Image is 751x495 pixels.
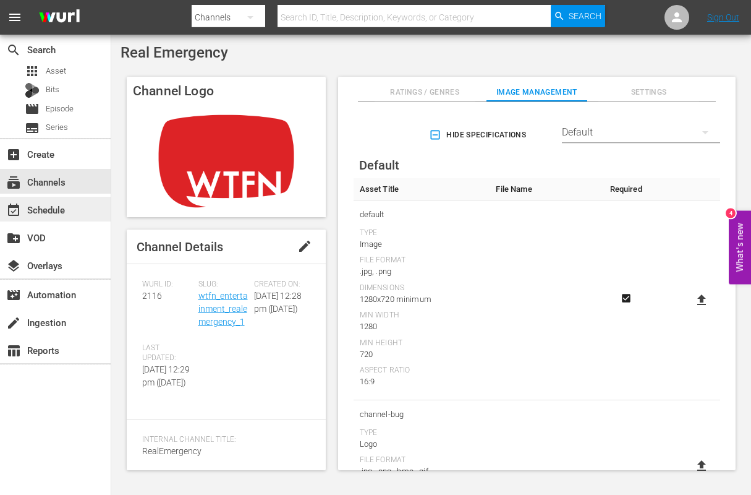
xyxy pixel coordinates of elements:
span: Image Management [486,86,587,99]
div: Min Width [360,311,484,321]
span: channel-bug [360,407,484,423]
th: File Name [490,178,603,200]
div: Type [360,428,484,438]
span: Ratings / Genres [375,86,475,99]
div: File Format [360,455,484,465]
div: .jpg, .png [360,265,484,278]
div: Bits [25,83,40,98]
span: default [360,207,484,223]
div: Logo [360,438,484,450]
span: Reports [6,343,21,358]
button: Search [551,5,605,27]
th: Required [604,178,648,200]
div: Default [562,115,720,150]
div: 16:9 [360,376,484,388]
img: Real Emergency [127,105,326,217]
div: 720 [360,348,484,361]
span: Search [569,5,601,27]
span: Real Emergency [121,44,228,61]
span: Series [46,121,68,134]
a: Sign Out [707,12,739,22]
div: 4 [726,209,736,218]
span: [DATE] 12:28 pm ([DATE]) [254,291,302,314]
span: Last Updated: [142,343,192,363]
button: Hide Specifications [426,118,531,152]
span: Create [6,147,21,162]
span: Channel Details [137,239,223,254]
span: Asset [46,65,66,77]
span: Overlays [6,259,21,273]
div: Aspect Ratio [360,366,484,376]
div: 1280 [360,321,484,333]
span: Automation [6,288,21,303]
span: Settings [598,86,699,99]
span: Episode [46,103,74,115]
span: Bits [46,84,59,96]
span: Schedule [6,203,21,218]
span: Wurl ID: [142,280,192,290]
span: Slug: [198,280,248,290]
img: ans4CAIJ8jUAAAAAAAAAAAAAAAAAAAAAAAAgQb4GAAAAAAAAAAAAAAAAAAAAAAAAJMjXAAAAAAAAAAAAAAAAAAAAAAAAgAT5G... [30,3,89,32]
div: Type [360,228,484,238]
div: Min Height [360,338,484,348]
div: 1280x720 minimum [360,293,484,306]
span: Asset [25,64,40,79]
span: Internal Channel Title: [142,435,304,445]
span: Series [25,121,40,136]
div: .jpg, .png, .bmp, .gif [360,465,484,478]
span: [DATE] 12:29 pm ([DATE]) [142,364,190,387]
button: Open Feedback Widget [729,211,751,285]
span: VOD [6,231,21,246]
span: 2116 [142,291,162,301]
span: Episode [25,101,40,116]
span: Search [6,43,21,58]
span: Channels [6,175,21,190]
span: Created On: [254,280,304,290]
div: Image [360,238,484,251]
h4: Channel Logo [127,77,326,105]
div: Dimensions [360,283,484,293]
span: edit [297,239,312,254]
span: Default [359,158,399,173]
span: Ingestion [6,316,21,330]
span: Hide Specifications [431,129,526,142]
th: Asset Title [354,178,490,200]
svg: Required [619,293,634,304]
span: menu [7,10,22,25]
button: edit [290,231,320,261]
span: RealEmergency [142,446,202,456]
div: File Format [360,256,484,265]
a: wtfn_entertainment_realemergency_1 [198,291,248,327]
